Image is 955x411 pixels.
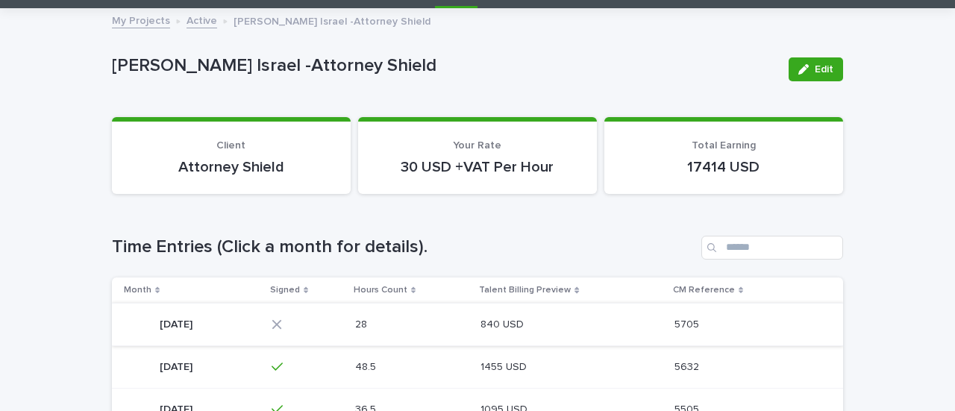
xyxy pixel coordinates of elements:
h1: Time Entries (Click a month for details). [112,236,695,258]
p: 5632 [674,358,702,374]
p: Talent Billing Preview [479,282,571,298]
p: 5705 [674,316,702,331]
p: 17414 USD [622,158,825,176]
p: CM Reference [673,282,735,298]
p: [PERSON_NAME] Israel -Attorney Shield [234,12,430,28]
tr: [DATE][DATE] 2828 840 USD840 USD 57055705 [112,303,843,345]
input: Search [701,236,843,260]
span: Total Earning [692,140,756,151]
p: 28 [355,316,370,331]
p: 840 USD [480,316,527,331]
span: Client [216,140,245,151]
p: 30 USD +VAT Per Hour [376,158,579,176]
p: Attorney Shield [130,158,333,176]
a: Active [187,11,217,28]
button: Edit [789,57,843,81]
p: 48.5 [355,358,379,374]
p: [PERSON_NAME] Israel -Attorney Shield [112,55,777,77]
p: Month [124,282,151,298]
span: Your Rate [453,140,501,151]
p: Signed [270,282,300,298]
p: [DATE] [160,358,195,374]
span: Edit [815,64,833,75]
a: My Projects [112,11,170,28]
p: 1455 USD [480,358,530,374]
tr: [DATE][DATE] 48.548.5 1455 USD1455 USD 56325632 [112,345,843,388]
p: [DATE] [160,316,195,331]
p: Hours Count [354,282,407,298]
